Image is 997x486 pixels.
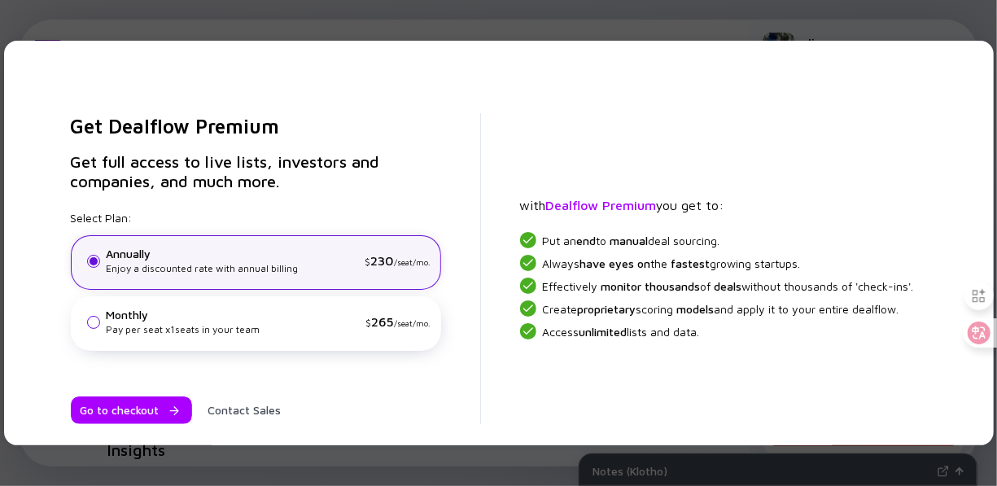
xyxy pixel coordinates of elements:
[520,198,724,212] span: with you get to:
[71,113,441,139] h2: Get Dealflow Premium
[546,198,657,212] span: Dealflow Premium
[610,234,649,247] span: manual
[107,247,359,261] div: Annually
[543,325,700,339] span: Access lists and data.
[578,302,636,316] span: proprietary
[107,308,360,322] div: Monthly
[365,253,431,269] div: $
[543,256,801,270] span: Always the growing startups.
[601,279,701,293] span: monitor thousands
[579,325,627,339] span: unlimited
[715,279,742,293] span: deals
[372,314,395,329] span: 265
[199,396,291,424] button: Contact Sales
[71,211,441,351] div: Select Plan:
[543,234,720,247] span: Put an to deal sourcing.
[107,261,359,276] div: Enjoy a discounted rate with annual billing
[677,302,715,316] span: models
[107,322,360,337] div: Pay per seat x 1 seats in your team
[543,302,899,316] span: Create scoring and apply it to your entire dealflow.
[371,253,395,268] span: 230
[366,314,431,331] div: $
[671,256,711,270] span: fastest
[71,396,192,424] button: Go to checkout
[395,318,431,328] span: /seat/mo.
[577,234,597,247] span: end
[543,279,914,293] span: Effectively of without thousands of 'check-ins'.
[395,257,431,267] span: /seat/mo.
[580,256,651,270] span: have eyes on
[71,152,441,191] h3: Get full access to live lists, investors and companies, and much more.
